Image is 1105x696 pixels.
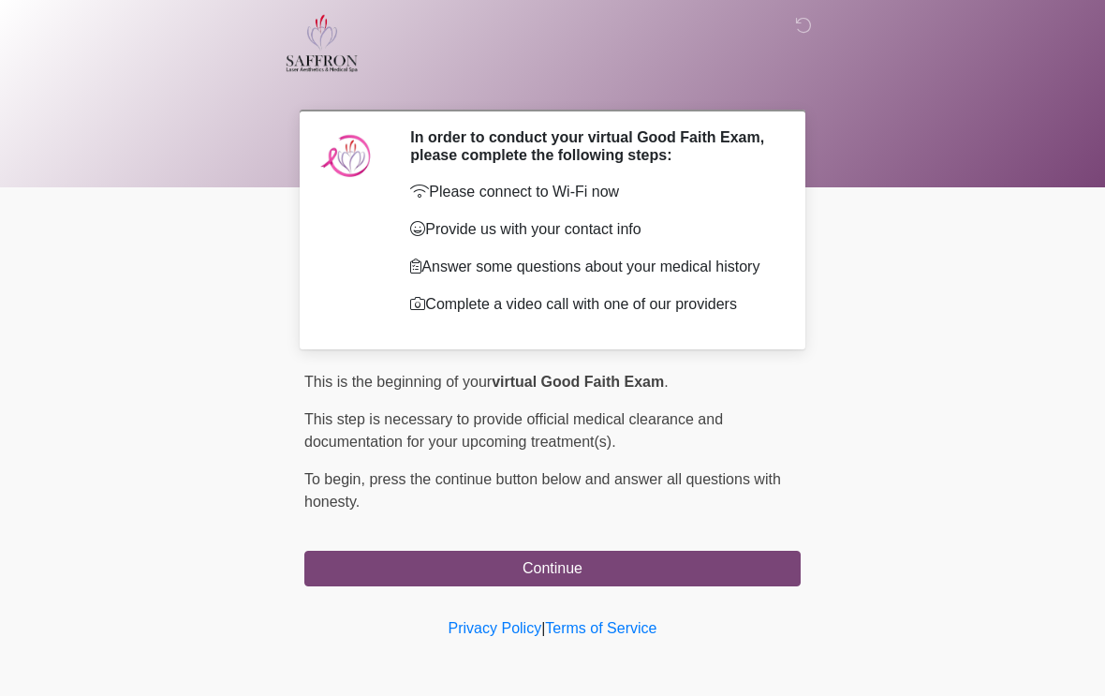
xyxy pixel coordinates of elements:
[410,181,773,203] p: Please connect to Wi-Fi now
[410,128,773,164] h2: In order to conduct your virtual Good Faith Exam, please complete the following steps:
[410,256,773,278] p: Answer some questions about your medical history
[304,411,723,450] span: This step is necessary to provide official medical clearance and documentation for your upcoming ...
[545,620,656,636] a: Terms of Service
[304,471,369,487] span: To begin,
[286,14,359,72] img: Saffron Laser Aesthetics and Medical Spa Logo
[304,471,781,510] span: press the continue button below and answer all questions with honesty.
[304,374,492,390] span: This is the beginning of your
[304,551,801,586] button: Continue
[410,218,773,241] p: Provide us with your contact info
[449,620,542,636] a: Privacy Policy
[541,620,545,636] a: |
[492,374,664,390] strong: virtual Good Faith Exam
[664,374,668,390] span: .
[410,293,773,316] p: Complete a video call with one of our providers
[318,128,375,185] img: Agent Avatar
